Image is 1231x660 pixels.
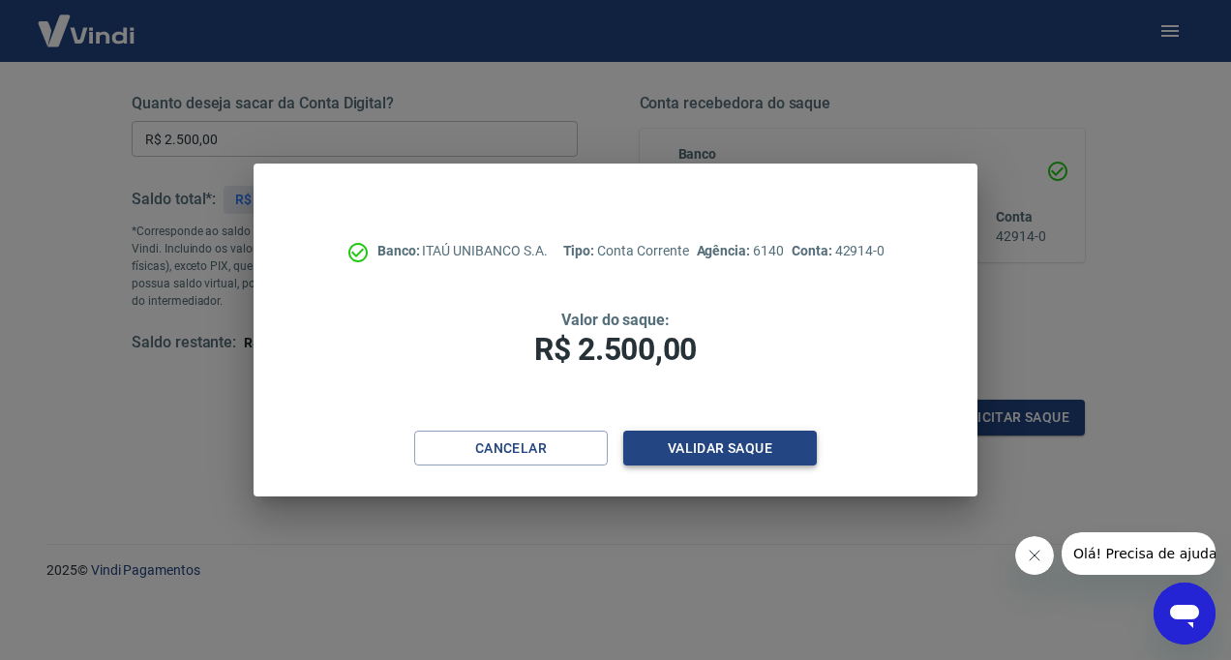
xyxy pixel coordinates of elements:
iframe: Message from company [1062,532,1216,575]
p: 6140 [697,241,784,261]
button: Validar saque [623,431,817,466]
p: ITAÚ UNIBANCO S.A. [377,241,548,261]
button: Cancelar [414,431,608,466]
span: Conta: [792,243,835,258]
iframe: Button to launch messaging window [1154,583,1216,645]
span: Olá! Precisa de ajuda? [12,14,163,29]
iframe: Close message [1015,536,1054,575]
span: Valor do saque: [561,311,670,329]
span: Banco: [377,243,423,258]
p: Conta Corrente [563,241,689,261]
span: Agência: [697,243,754,258]
span: Tipo: [563,243,598,258]
span: R$ 2.500,00 [534,331,697,368]
p: 42914-0 [792,241,885,261]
